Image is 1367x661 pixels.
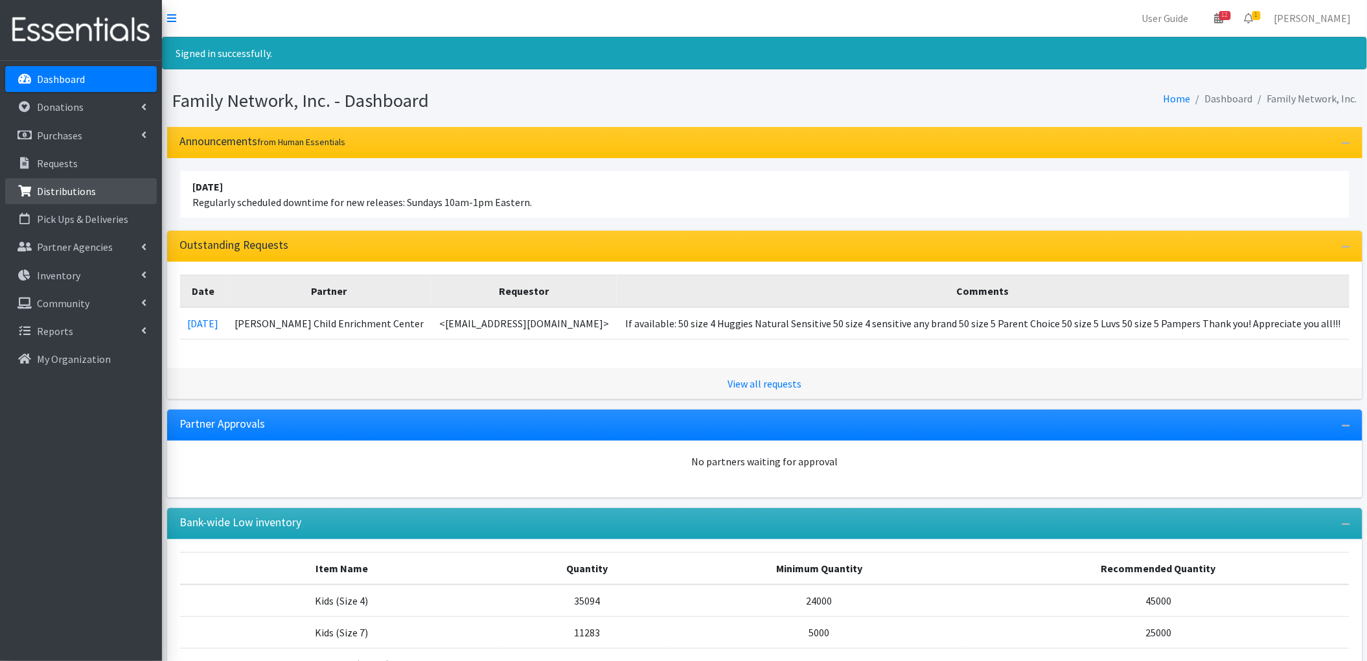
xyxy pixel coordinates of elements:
[1164,92,1191,105] a: Home
[1132,5,1199,31] a: User Guide
[180,238,289,252] h3: Outstanding Requests
[671,616,968,648] td: 5000
[180,516,302,529] h3: Bank-wide Low inventory
[1219,11,1231,20] span: 12
[180,585,504,617] td: Kids (Size 4)
[5,318,157,344] a: Reports
[5,290,157,316] a: Community
[504,616,671,648] td: 11283
[37,213,128,226] p: Pick Ups & Deliveries
[671,585,968,617] td: 24000
[1253,89,1357,108] li: Family Network, Inc.
[968,616,1349,648] td: 25000
[1252,11,1261,20] span: 1
[193,180,224,193] strong: [DATE]
[968,552,1349,585] th: Recommended Quantity
[227,275,431,307] th: Partner
[5,8,157,52] img: HumanEssentials
[5,94,157,120] a: Donations
[617,275,1349,307] th: Comments
[5,122,157,148] a: Purchases
[1234,5,1264,31] a: 1
[5,346,157,372] a: My Organization
[37,73,85,86] p: Dashboard
[180,417,266,431] h3: Partner Approvals
[5,150,157,176] a: Requests
[227,307,431,340] td: [PERSON_NAME] Child Enrichment Center
[5,206,157,232] a: Pick Ups & Deliveries
[172,89,760,112] h1: Family Network, Inc. - Dashboard
[5,262,157,288] a: Inventory
[37,325,73,338] p: Reports
[1264,5,1362,31] a: [PERSON_NAME]
[37,353,111,365] p: My Organization
[671,552,968,585] th: Minimum Quantity
[180,552,504,585] th: Item Name
[5,178,157,204] a: Distributions
[1204,5,1234,31] a: 12
[1191,89,1253,108] li: Dashboard
[968,585,1349,617] td: 45000
[728,377,801,390] a: View all requests
[188,317,219,330] a: [DATE]
[37,157,78,170] p: Requests
[431,275,617,307] th: Requestor
[37,185,96,198] p: Distributions
[5,66,157,92] a: Dashboard
[617,307,1349,340] td: If available: 50 size 4 Huggies Natural Sensitive 50 size 4 sensitive any brand 50 size 5 Parent ...
[431,307,617,340] td: <[EMAIL_ADDRESS][DOMAIN_NAME]>
[180,454,1350,469] div: No partners waiting for approval
[180,171,1350,218] li: Regularly scheduled downtime for new releases: Sundays 10am-1pm Eastern.
[180,616,504,648] td: Kids (Size 7)
[37,129,82,142] p: Purchases
[180,275,227,307] th: Date
[37,297,89,310] p: Community
[258,136,346,148] small: from Human Essentials
[5,234,157,260] a: Partner Agencies
[504,585,671,617] td: 35094
[180,135,346,148] h3: Announcements
[37,240,113,253] p: Partner Agencies
[504,552,671,585] th: Quantity
[37,269,80,282] p: Inventory
[37,100,84,113] p: Donations
[162,37,1367,69] div: Signed in successfully.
